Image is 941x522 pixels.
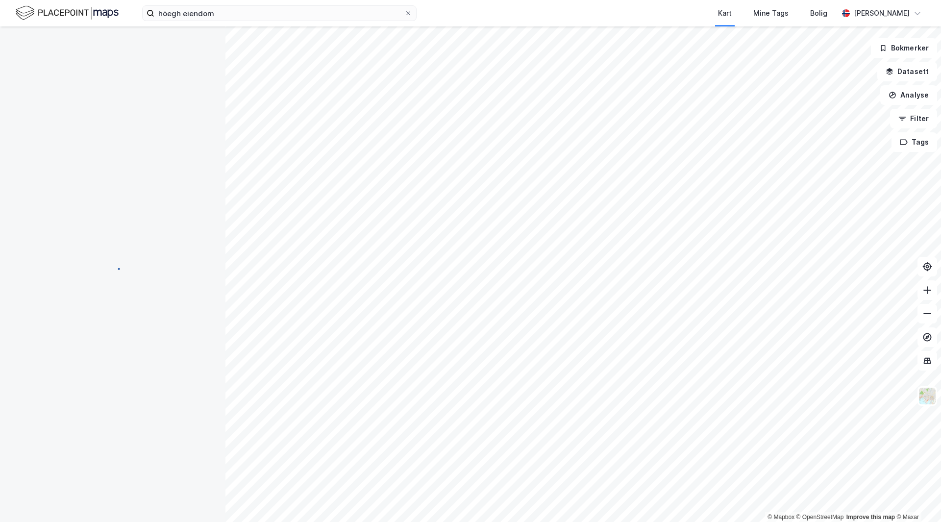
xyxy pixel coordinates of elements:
button: Bokmerker [871,38,937,58]
button: Tags [891,132,937,152]
img: Z [918,387,937,405]
img: spinner.a6d8c91a73a9ac5275cf975e30b51cfb.svg [105,261,121,276]
button: Analyse [880,85,937,105]
button: Datasett [877,62,937,81]
a: Improve this map [846,514,895,521]
iframe: Chat Widget [892,475,941,522]
div: Mine Tags [753,7,789,19]
div: Bolig [810,7,827,19]
div: [PERSON_NAME] [854,7,910,19]
button: Filter [890,109,937,128]
a: Mapbox [768,514,794,521]
div: Kart [718,7,732,19]
img: logo.f888ab2527a4732fd821a326f86c7f29.svg [16,4,119,22]
div: Kontrollprogram for chat [892,475,941,522]
input: Søk på adresse, matrikkel, gårdeiere, leietakere eller personer [154,6,404,21]
a: OpenStreetMap [796,514,844,521]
